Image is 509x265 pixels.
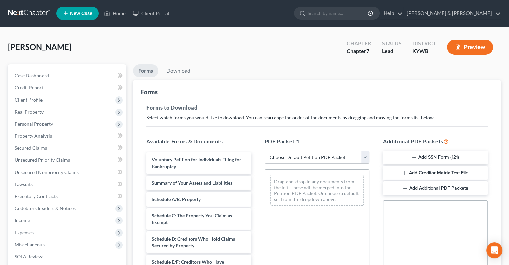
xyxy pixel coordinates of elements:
[9,251,126,263] a: SOFA Review
[9,190,126,202] a: Executory Contracts
[270,175,364,206] div: Drag-and-drop in any documents from the left. These will be merged into the Petition PDF Packet. ...
[383,137,488,145] h5: Additional PDF Packets
[308,7,369,19] input: Search by name...
[486,242,502,258] div: Open Intercom Messenger
[15,133,52,139] span: Property Analysis
[15,145,47,151] span: Secured Claims
[101,7,129,19] a: Home
[133,64,158,77] a: Forms
[9,178,126,190] a: Lawsuits
[146,104,488,112] h5: Forms to Download
[9,142,126,154] a: Secured Claims
[129,7,173,19] a: Client Portal
[383,166,488,180] button: Add Creditor Matrix Text File
[161,64,196,77] a: Download
[8,42,71,52] span: [PERSON_NAME]
[9,82,126,94] a: Credit Report
[15,217,30,223] span: Income
[152,236,235,248] span: Schedule D: Creditors Who Hold Claims Secured by Property
[447,40,493,55] button: Preview
[152,157,241,169] span: Voluntary Petition for Individuals Filing for Bankruptcy
[383,181,488,195] button: Add Additional PDF Packets
[9,70,126,82] a: Case Dashboard
[412,40,436,47] div: District
[15,97,43,103] span: Client Profile
[366,48,369,54] span: 7
[15,121,53,127] span: Personal Property
[15,254,43,259] span: SOFA Review
[15,157,70,163] span: Unsecured Priority Claims
[347,40,371,47] div: Chapter
[152,213,232,225] span: Schedule C: The Property You Claim as Exempt
[15,85,44,90] span: Credit Report
[15,205,76,211] span: Codebtors Insiders & Notices
[15,193,58,199] span: Executory Contracts
[380,7,403,19] a: Help
[382,47,402,55] div: Lead
[15,181,33,187] span: Lawsuits
[146,137,251,145] h5: Available Forms & Documents
[70,11,92,16] span: New Case
[382,40,402,47] div: Status
[152,180,232,186] span: Summary of Your Assets and Liabilities
[9,130,126,142] a: Property Analysis
[15,229,34,235] span: Expenses
[141,88,158,96] div: Forms
[15,109,44,115] span: Real Property
[265,137,369,145] h5: PDF Packet 1
[383,151,488,165] button: Add SSN Form (121)
[403,7,501,19] a: [PERSON_NAME] & [PERSON_NAME]
[15,242,45,247] span: Miscellaneous
[9,166,126,178] a: Unsecured Nonpriority Claims
[152,196,201,202] span: Schedule A/B: Property
[347,47,371,55] div: Chapter
[146,114,488,121] p: Select which forms you would like to download. You can rearrange the order of the documents by dr...
[9,154,126,166] a: Unsecured Priority Claims
[412,47,436,55] div: KYWB
[15,73,49,78] span: Case Dashboard
[15,169,79,175] span: Unsecured Nonpriority Claims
